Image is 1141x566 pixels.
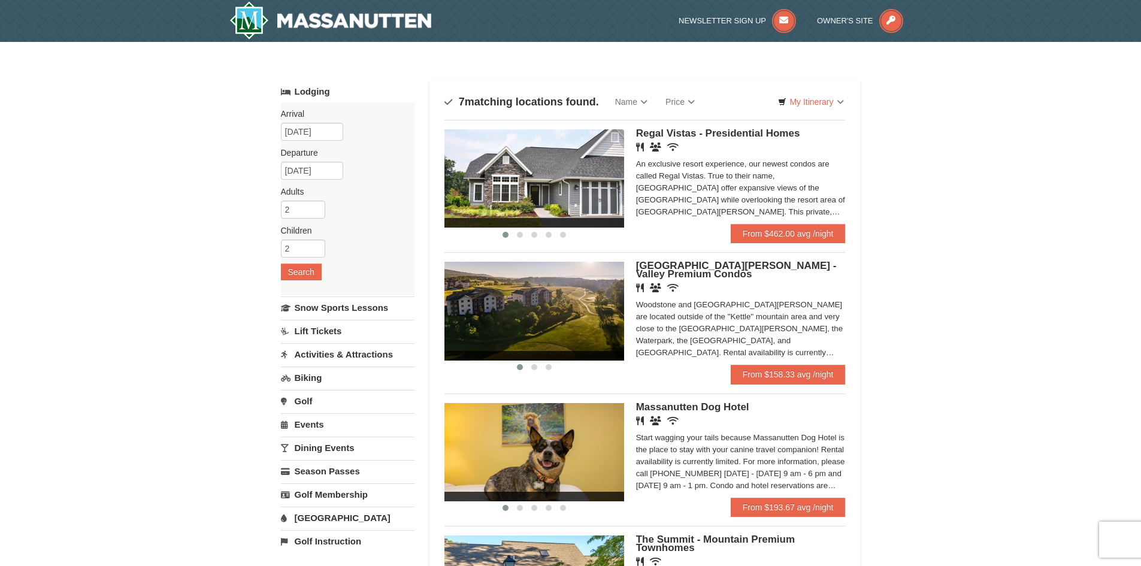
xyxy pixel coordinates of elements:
label: Children [281,225,405,237]
i: Banquet Facilities [650,416,661,425]
i: Restaurant [636,143,644,152]
a: Price [656,90,704,114]
div: An exclusive resort experience, our newest condos are called Regal Vistas. True to their name, [G... [636,158,846,218]
img: Massanutten Resort Logo [229,1,432,40]
div: Woodstone and [GEOGRAPHIC_DATA][PERSON_NAME] are located outside of the "Kettle" mountain area an... [636,299,846,359]
a: Massanutten Resort [229,1,432,40]
i: Wireless Internet (free) [667,143,679,152]
i: Wireless Internet (free) [650,557,661,566]
a: Name [606,90,656,114]
button: Search [281,264,322,280]
span: 7 [459,96,465,108]
a: Snow Sports Lessons [281,296,414,319]
span: Newsletter Sign Up [679,16,766,25]
a: Events [281,413,414,435]
label: Adults [281,186,405,198]
a: Newsletter Sign Up [679,16,796,25]
span: [GEOGRAPHIC_DATA][PERSON_NAME] - Valley Premium Condos [636,260,837,280]
a: Golf [281,390,414,412]
a: [GEOGRAPHIC_DATA] [281,507,414,529]
a: From $193.67 avg /night [731,498,846,517]
a: Golf Instruction [281,530,414,552]
i: Banquet Facilities [650,283,661,292]
label: Arrival [281,108,405,120]
i: Wireless Internet (free) [667,416,679,425]
a: My Itinerary [770,93,851,111]
a: Golf Membership [281,483,414,506]
a: From $462.00 avg /night [731,224,846,243]
span: Owner's Site [817,16,873,25]
a: Lift Tickets [281,320,414,342]
a: Season Passes [281,460,414,482]
div: Start wagging your tails because Massanutten Dog Hotel is the place to stay with your canine trav... [636,432,846,492]
span: Regal Vistas - Presidential Homes [636,128,800,139]
a: Lodging [281,81,414,102]
a: Biking [281,367,414,389]
a: Activities & Attractions [281,343,414,365]
i: Restaurant [636,283,644,292]
span: The Summit - Mountain Premium Townhomes [636,534,795,553]
a: From $158.33 avg /night [731,365,846,384]
span: Massanutten Dog Hotel [636,401,749,413]
label: Departure [281,147,405,159]
i: Restaurant [636,416,644,425]
i: Restaurant [636,557,644,566]
i: Banquet Facilities [650,143,661,152]
i: Wireless Internet (free) [667,283,679,292]
h4: matching locations found. [444,96,599,108]
a: Owner's Site [817,16,903,25]
a: Dining Events [281,437,414,459]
